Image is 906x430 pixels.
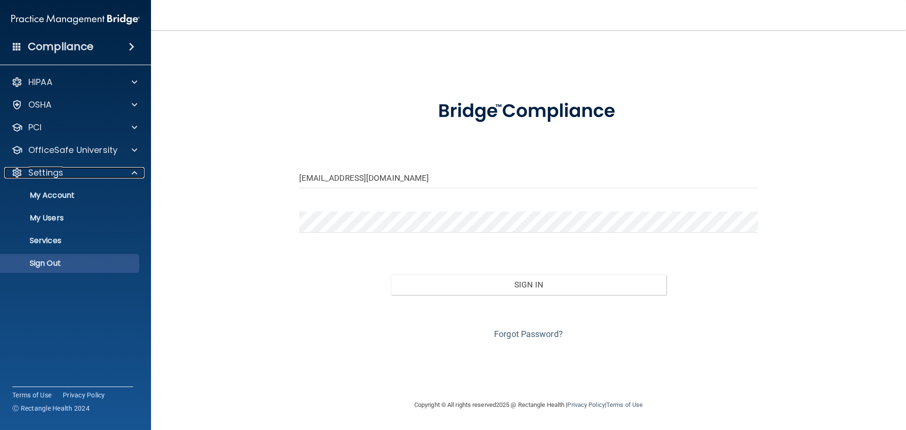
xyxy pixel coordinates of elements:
p: Services [6,236,135,245]
a: Settings [11,167,137,178]
h4: Compliance [28,40,93,53]
p: HIPAA [28,76,52,88]
p: OSHA [28,99,52,110]
p: OfficeSafe University [28,144,117,156]
a: OSHA [11,99,137,110]
span: Ⓒ Rectangle Health 2024 [12,404,90,413]
div: Copyright © All rights reserved 2025 @ Rectangle Health | | [356,390,701,420]
p: My Users [6,213,135,223]
p: Sign Out [6,259,135,268]
a: Forgot Password? [494,329,563,339]
a: Privacy Policy [567,401,604,408]
a: OfficeSafe University [11,144,137,156]
button: Sign In [391,274,666,295]
a: HIPAA [11,76,137,88]
a: PCI [11,122,137,133]
p: My Account [6,191,135,200]
input: Email [299,167,758,188]
p: PCI [28,122,42,133]
a: Terms of Use [12,390,51,400]
img: PMB logo [11,10,140,29]
a: Privacy Policy [63,390,105,400]
a: Terms of Use [606,401,643,408]
img: bridge_compliance_login_screen.278c3ca4.svg [419,87,638,136]
p: Settings [28,167,63,178]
